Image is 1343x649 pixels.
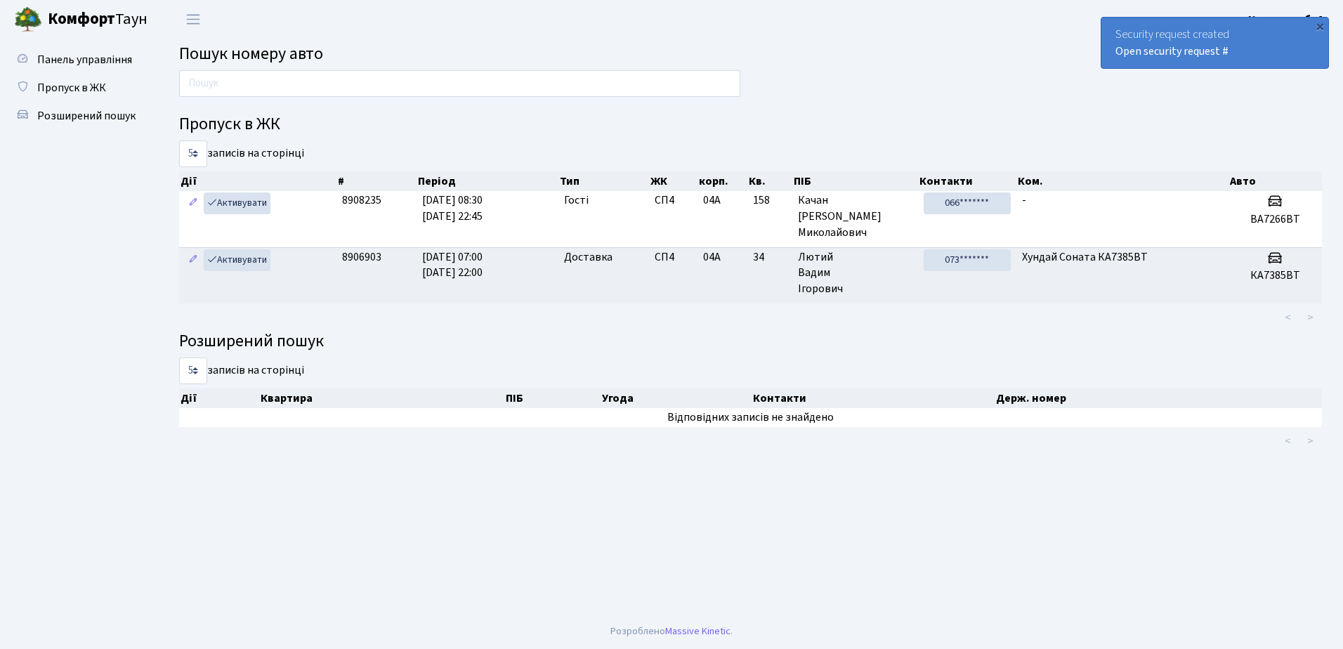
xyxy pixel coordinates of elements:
[422,192,483,224] span: [DATE] 08:30 [DATE] 22:45
[792,171,918,191] th: ПІБ
[48,8,115,30] b: Комфорт
[259,388,504,408] th: Квартира
[1101,18,1328,68] div: Security request created
[7,102,148,130] a: Розширений пошук
[48,8,148,32] span: Таун
[1234,269,1316,282] h5: КА7385ВТ
[179,114,1322,135] h4: Пропуск в ЖК
[179,140,207,167] select: записів на сторінці
[37,52,132,67] span: Панель управління
[697,171,747,191] th: корп.
[649,171,697,191] th: ЖК
[995,388,1322,408] th: Держ. номер
[564,192,589,209] span: Гості
[179,140,304,167] label: записів на сторінці
[753,192,786,209] span: 158
[1016,171,1229,191] th: Ком.
[753,249,786,265] span: 34
[1022,192,1026,208] span: -
[179,41,323,66] span: Пошук номеру авто
[179,332,1322,352] h4: Розширений пошук
[37,108,136,124] span: Розширений пошук
[179,171,336,191] th: Дії
[564,249,612,265] span: Доставка
[703,192,721,208] span: 04А
[179,358,207,384] select: записів на сторінці
[179,358,304,384] label: записів на сторінці
[14,6,42,34] img: logo.png
[204,249,270,271] a: Активувати
[37,80,106,96] span: Пропуск в ЖК
[185,249,202,271] a: Редагувати
[1115,44,1229,59] a: Open security request #
[342,192,381,208] span: 8908235
[665,624,731,638] a: Massive Kinetic
[1248,11,1326,28] a: Консьєрж б. 4.
[655,249,692,265] span: СП4
[601,388,752,408] th: Угода
[7,46,148,74] a: Панель управління
[504,388,601,408] th: ПІБ
[703,249,721,265] span: 04А
[798,249,912,298] span: Лютий Вадим Ігорович
[1234,213,1316,226] h5: ВА7266ВТ
[7,74,148,102] a: Пропуск в ЖК
[747,171,792,191] th: Кв.
[179,408,1322,427] td: Відповідних записів не знайдено
[185,192,202,214] a: Редагувати
[558,171,649,191] th: Тип
[655,192,692,209] span: СП4
[204,192,270,214] a: Активувати
[336,171,417,191] th: #
[176,8,211,31] button: Переключити навігацію
[918,171,1016,191] th: Контакти
[422,249,483,281] span: [DATE] 07:00 [DATE] 22:00
[342,249,381,265] span: 8906903
[1248,12,1326,27] b: Консьєрж б. 4.
[179,388,259,408] th: Дії
[610,624,733,639] div: Розроблено .
[179,70,740,97] input: Пошук
[417,171,558,191] th: Період
[1229,171,1322,191] th: Авто
[1313,19,1327,33] div: ×
[1022,249,1148,265] span: Хундай Соната КА7385ВТ
[752,388,994,408] th: Контакти
[798,192,912,241] span: Качан [PERSON_NAME] Миколайович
